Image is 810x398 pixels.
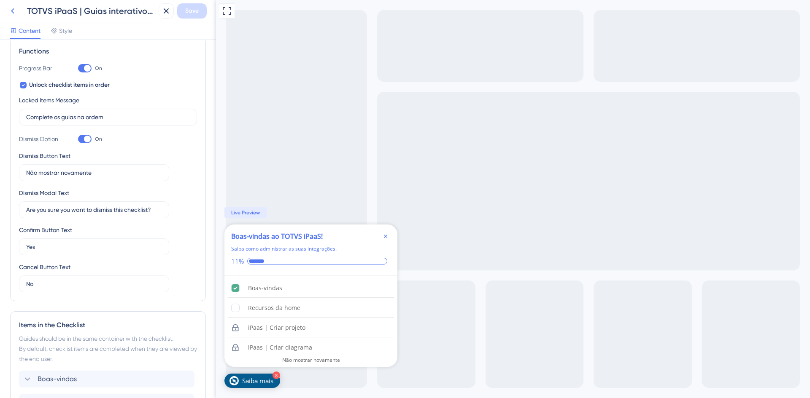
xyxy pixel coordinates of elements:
div: Confirm Button Text [19,225,72,235]
div: Recursos da home is incomplete. [12,299,178,318]
span: Unlock checklist items in order [29,80,110,90]
span: On [95,136,102,142]
div: Recursos da home [32,303,84,313]
div: 8 [57,371,64,379]
div: Checklist items [8,275,181,351]
input: Type the value [26,242,162,251]
div: Boas-vindas [32,283,66,293]
div: iPaas | Criar diagrama is locked. Complete os guias na ordem [12,338,178,357]
div: Não mostrar novamente [66,357,124,363]
div: iPaas | Criar projeto [32,323,89,333]
div: TOTVS iPaaS | Guias interativos da home [27,5,155,17]
span: Save [185,6,199,16]
div: Checklist progress: 11% [15,257,175,265]
div: Saiba mais [26,377,57,385]
div: Progress Bar [19,63,61,73]
div: Cancel Button Text [19,262,70,272]
span: Content [19,26,40,36]
div: Saiba como administrar as suas integrações. [15,245,121,253]
div: Open Saiba mais checklist, remaining modules: 8 [8,374,64,388]
div: Dismiss Option [19,134,61,144]
input: Type the value [26,205,162,214]
input: Type the value [26,279,162,288]
img: launcher-image-alternative-text [13,376,23,385]
span: Style [59,26,72,36]
button: Save [177,3,207,19]
input: Type the value [26,168,162,177]
div: Boas-vindas ao TOTVS iPaaS! [15,231,107,241]
div: Checklist Container [8,224,181,367]
div: Items in the Checklist [19,320,197,330]
div: 11% [15,257,28,265]
div: Functions [19,46,197,56]
div: iPaas | Criar projeto is locked. Complete os guias na ordem [12,318,178,337]
input: Type the value [26,112,190,122]
div: Dismiss Modal Text [19,188,69,198]
div: Guides should be in the same container with the checklist. By default, checklist items are comple... [19,334,197,364]
div: Locked Items Message [19,95,79,105]
div: Boas-vindas is complete. [12,279,178,298]
span: Live Preview [15,209,44,216]
span: On [95,65,102,72]
span: Boas-vindas [38,374,77,384]
div: iPaas | Criar diagrama [32,342,96,353]
div: Dismiss Button Text [19,151,70,161]
div: Close Checklist [165,231,175,241]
